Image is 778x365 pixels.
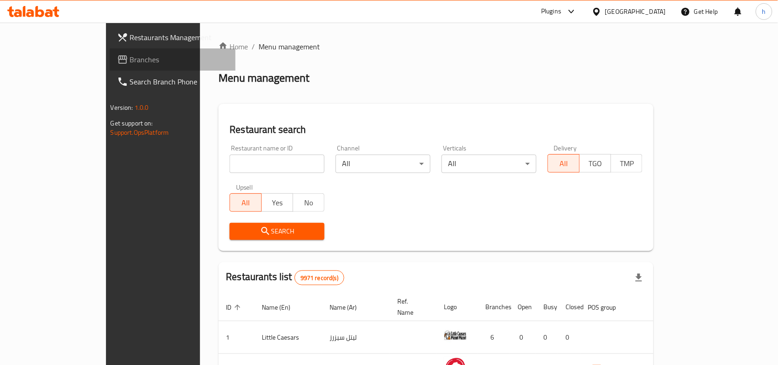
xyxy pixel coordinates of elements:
[111,102,133,114] span: Version:
[130,76,229,87] span: Search Branch Phone
[261,193,293,212] button: Yes
[442,155,536,173] div: All
[262,302,302,313] span: Name (En)
[110,26,236,48] a: Restaurants Management
[237,226,317,237] span: Search
[236,184,253,191] label: Upsell
[218,71,309,85] h2: Menu management
[230,155,324,173] input: Search for restaurant name or ID..
[297,196,321,209] span: No
[234,196,258,209] span: All
[336,155,430,173] div: All
[541,6,561,17] div: Plugins
[444,324,467,347] img: Little Caesars
[295,270,344,285] div: Total records count
[230,223,324,240] button: Search
[226,270,344,285] h2: Restaurants list
[478,321,510,354] td: 6
[110,71,236,93] a: Search Branch Phone
[478,293,510,321] th: Branches
[293,193,324,212] button: No
[436,293,478,321] th: Logo
[330,302,369,313] span: Name (Ar)
[252,41,255,52] li: /
[230,193,261,212] button: All
[230,123,642,137] h2: Restaurant search
[554,145,577,151] label: Delivery
[536,321,558,354] td: 0
[510,293,536,321] th: Open
[558,321,580,354] td: 0
[295,274,344,282] span: 9971 record(s)
[130,54,229,65] span: Branches
[111,126,169,138] a: Support.OpsPlatform
[397,296,425,318] span: Ref. Name
[536,293,558,321] th: Busy
[579,154,611,173] button: TGO
[218,41,654,52] nav: breadcrumb
[558,293,580,321] th: Closed
[588,302,628,313] span: POS group
[218,321,254,354] td: 1
[111,117,153,129] span: Get support on:
[628,267,650,289] div: Export file
[254,321,322,354] td: Little Caesars
[135,102,149,114] span: 1.0.0
[605,6,666,17] div: [GEOGRAPHIC_DATA]
[265,196,289,209] span: Yes
[548,154,579,173] button: All
[611,154,642,173] button: TMP
[552,157,576,170] span: All
[615,157,639,170] span: TMP
[583,157,607,170] span: TGO
[110,48,236,71] a: Branches
[762,6,766,17] span: h
[226,302,243,313] span: ID
[322,321,390,354] td: ليتل سيزرز
[510,321,536,354] td: 0
[259,41,320,52] span: Menu management
[130,32,229,43] span: Restaurants Management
